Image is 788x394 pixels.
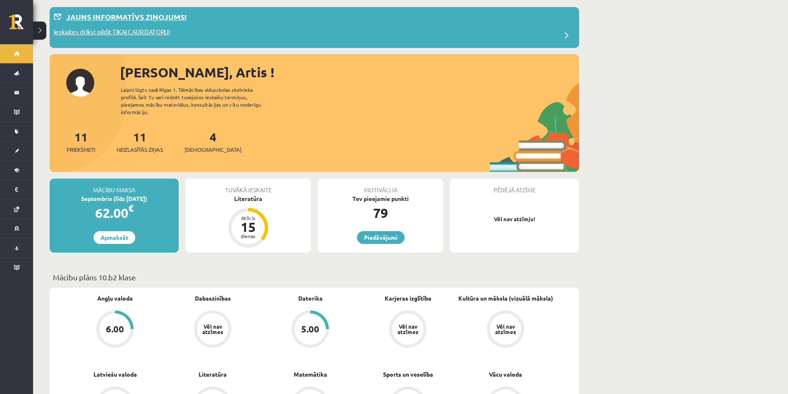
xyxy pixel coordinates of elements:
[385,294,431,303] a: Karjeras izglītība
[450,179,579,194] div: Pēdējā atzīme
[396,324,419,334] div: Vēl nav atzīmes
[383,370,433,379] a: Sports un veselība
[199,370,227,379] a: Literatūra
[54,11,575,44] a: Jauns informatīvs ziņojums! Ieskaites drīkst pildīt TIKAI CAUR DATORU!
[454,215,575,223] p: Vēl nav atzīmju!
[128,202,134,214] span: €
[359,310,457,349] a: Vēl nav atzīmes
[67,129,95,154] a: 11Priekšmeti
[195,294,231,303] a: Dabaszinības
[50,203,179,223] div: 62.00
[54,27,170,39] p: Ieskaites drīkst pildīt TIKAI CAUR DATORU!
[97,294,133,303] a: Angļu valoda
[67,146,95,154] span: Priekšmeti
[236,234,261,239] div: dienas
[318,194,443,203] div: Tev pieejamie punkti
[185,179,311,194] div: Tuvākā ieskaite
[184,146,242,154] span: [DEMOGRAPHIC_DATA]
[184,129,242,154] a: 4[DEMOGRAPHIC_DATA]
[164,310,261,349] a: Vēl nav atzīmes
[298,294,323,303] a: Datorika
[458,294,553,303] a: Kultūra un māksla (vizuālā māksla)
[201,324,224,334] div: Vēl nav atzīmes
[185,194,311,249] a: Literatūra Atlicis 15 dienas
[9,14,33,35] a: Rīgas 1. Tālmācības vidusskola
[236,220,261,234] div: 15
[494,324,517,334] div: Vēl nav atzīmes
[117,129,163,154] a: 11Neizlasītās ziņas
[53,272,576,283] p: Mācību plāns 10.b2 klase
[261,310,359,349] a: 5.00
[294,370,327,379] a: Matemātika
[106,325,124,334] div: 6.00
[93,370,137,379] a: Latviešu valoda
[301,325,319,334] div: 5.00
[50,179,179,194] div: Mācību maksa
[121,86,275,116] div: Laipni lūgts savā Rīgas 1. Tālmācības vidusskolas skolnieka profilā. Šeit Tu vari redzēt tuvojošo...
[318,203,443,223] div: 79
[93,231,135,244] a: Apmaksāt
[50,194,179,203] div: Septembris (līdz [DATE])
[120,62,579,82] div: [PERSON_NAME], Artis !
[318,179,443,194] div: Motivācija
[457,310,554,349] a: Vēl nav atzīmes
[236,215,261,220] div: Atlicis
[66,310,164,349] a: 6.00
[489,370,522,379] a: Vācu valoda
[66,11,187,22] p: Jauns informatīvs ziņojums!
[357,231,405,244] a: Piedāvājumi
[117,146,163,154] span: Neizlasītās ziņas
[185,194,311,203] div: Literatūra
